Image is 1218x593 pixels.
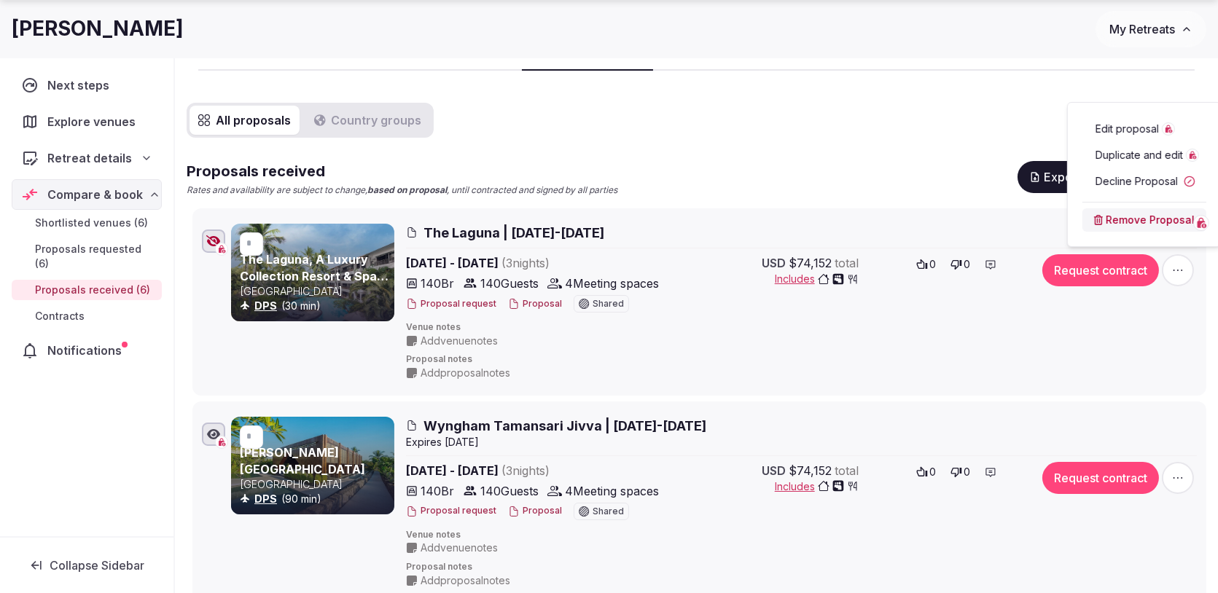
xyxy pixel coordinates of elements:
[964,465,970,479] span: 0
[12,239,162,274] a: Proposals requested (6)
[367,184,447,195] strong: based on proposal
[1096,11,1206,47] button: My Retreats
[240,284,391,299] p: [GEOGRAPHIC_DATA]
[406,462,663,479] span: [DATE] - [DATE]
[47,76,115,94] span: Next steps
[35,242,156,271] span: Proposals requested (6)
[406,561,1197,573] span: Proposal notes
[35,216,148,230] span: Shortlisted venues (6)
[406,321,1197,334] span: Venue notes
[501,463,550,478] span: ( 3 night s )
[964,257,970,272] span: 0
[240,492,391,506] div: (90 min)
[421,334,498,348] span: Add venue notes
[423,417,706,435] span: Wyngham Tamansari Jivva | [DATE]-[DATE]
[1082,208,1206,232] button: Remove Proposal
[12,213,162,233] a: Shortlisted venues (6)
[480,482,539,500] span: 140 Guests
[508,298,562,310] button: Proposal
[421,366,510,380] span: Add proposal notes
[565,482,659,500] span: 4 Meeting spaces
[1096,148,1183,162] span: Duplicate and edit
[775,272,859,286] button: Includes
[406,505,496,517] button: Proposal request
[406,353,1197,366] span: Proposal notes
[35,283,150,297] span: Proposals received (6)
[47,113,141,130] span: Explore venues
[775,479,859,494] button: Includes
[1109,22,1175,36] span: My Retreats
[565,275,659,292] span: 4 Meeting spaces
[789,254,832,272] span: $74,152
[421,541,498,555] span: Add venue notes
[47,149,132,167] span: Retreat details
[12,106,162,137] a: Explore venues
[47,342,128,359] span: Notifications
[480,275,539,292] span: 140 Guests
[1096,148,1199,162] button: Duplicate and edit
[835,462,859,479] span: total
[421,573,510,588] span: Add proposal notes
[423,224,604,242] span: The Laguna | [DATE]-[DATE]
[50,558,144,573] span: Collapse Sidebar
[929,465,936,479] span: 0
[762,254,786,272] span: USD
[47,186,143,203] span: Compare & book
[593,299,624,308] span: Shared
[789,462,832,479] span: $74,152
[421,275,454,292] span: 140 Br
[187,184,617,197] p: Rates and availability are subject to change, , until contracted and signed by all parties
[1096,122,1159,136] span: Edit proposal
[12,335,162,366] a: Notifications
[305,106,431,135] button: Country groups
[240,252,389,315] a: The Laguna, A Luxury Collection Resort & Spa, [GEOGRAPHIC_DATA], [GEOGRAPHIC_DATA]
[1042,254,1159,286] button: Request contract
[240,445,365,476] a: [PERSON_NAME][GEOGRAPHIC_DATA]
[835,254,859,272] span: total
[12,70,162,101] a: Next steps
[406,254,663,272] span: [DATE] - [DATE]
[406,529,1197,541] span: Venue notes
[35,309,85,323] span: Contracts
[912,462,940,482] button: 0
[254,299,277,312] a: DPS
[12,549,162,581] button: Collapse Sidebar
[1082,170,1206,193] button: Decline Proposal
[946,462,975,482] button: 0
[508,505,562,517] button: Proposal
[254,492,277,505] a: DPS
[1018,161,1206,193] button: Export shortlist & proposals
[421,482,454,500] span: 140 Br
[929,257,936,272] span: 0
[240,299,391,313] div: (30 min)
[406,435,1197,449] div: Expire s [DATE]
[501,256,550,270] span: ( 3 night s )
[187,161,617,181] h2: Proposals received
[12,280,162,300] a: Proposals received (6)
[12,306,162,326] a: Contracts
[190,106,300,135] button: All proposals
[406,298,496,310] button: Proposal request
[762,462,786,479] span: USD
[946,254,975,275] button: 0
[240,477,391,492] p: [GEOGRAPHIC_DATA]
[593,507,624,516] span: Shared
[1042,462,1159,494] button: Request contract
[912,254,940,275] button: 0
[12,15,184,43] h1: [PERSON_NAME]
